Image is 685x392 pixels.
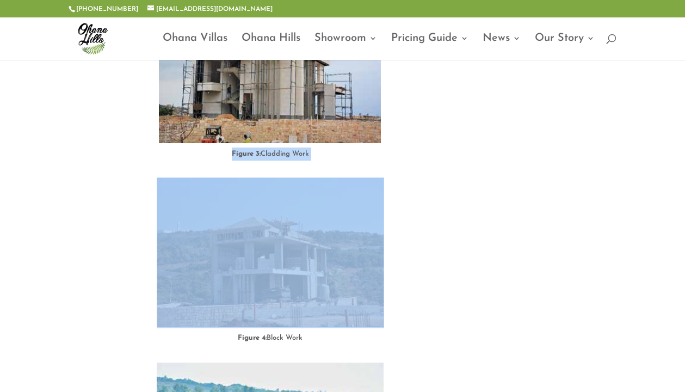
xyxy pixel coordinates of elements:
a: Pricing Guide [391,34,468,60]
figcaption: Block Work [157,332,384,345]
a: News [483,34,521,60]
strong: Figure 4: [238,334,267,341]
a: Our Story [535,34,595,60]
a: [EMAIL_ADDRESS][DOMAIN_NAME] [147,6,273,13]
img: ohana-hills [71,16,114,60]
a: Ohana Hills [242,34,300,60]
strong: Figure 3: [232,150,261,157]
a: Showroom [314,34,377,60]
a: Ohana Villas [163,34,227,60]
figcaption: Cladding Work [159,148,382,161]
img: Luxury Villas In Lebanon - Progress Report Jan2021- img5 [157,177,384,328]
a: [PHONE_NUMBER] [76,6,138,13]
